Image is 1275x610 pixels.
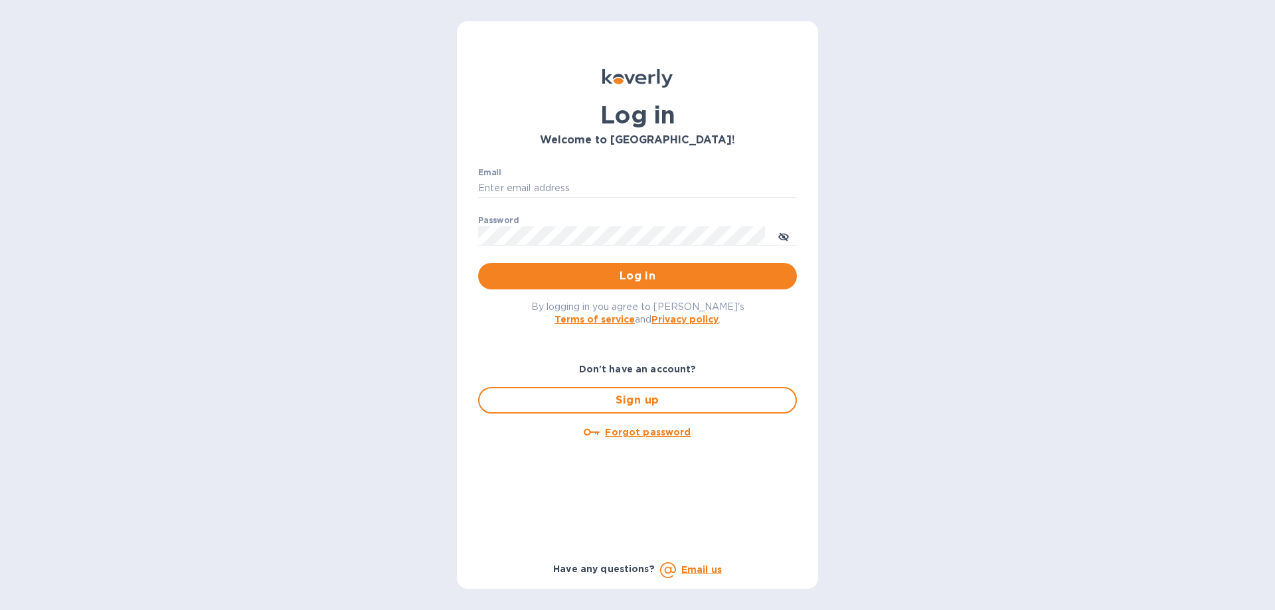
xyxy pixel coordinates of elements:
[602,69,673,88] img: Koverly
[489,268,786,284] span: Log in
[478,216,519,224] label: Password
[531,301,744,325] span: By logging in you agree to [PERSON_NAME]'s and .
[553,564,655,574] b: Have any questions?
[478,387,797,414] button: Sign up
[478,169,501,177] label: Email
[478,134,797,147] h3: Welcome to [GEOGRAPHIC_DATA]!
[681,564,722,575] a: Email us
[554,314,635,325] a: Terms of service
[478,101,797,129] h1: Log in
[605,427,691,437] u: Forgot password
[478,179,797,198] input: Enter email address
[651,314,719,325] a: Privacy policy
[478,263,797,289] button: Log in
[579,364,697,374] b: Don't have an account?
[770,222,797,249] button: toggle password visibility
[490,392,785,408] span: Sign up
